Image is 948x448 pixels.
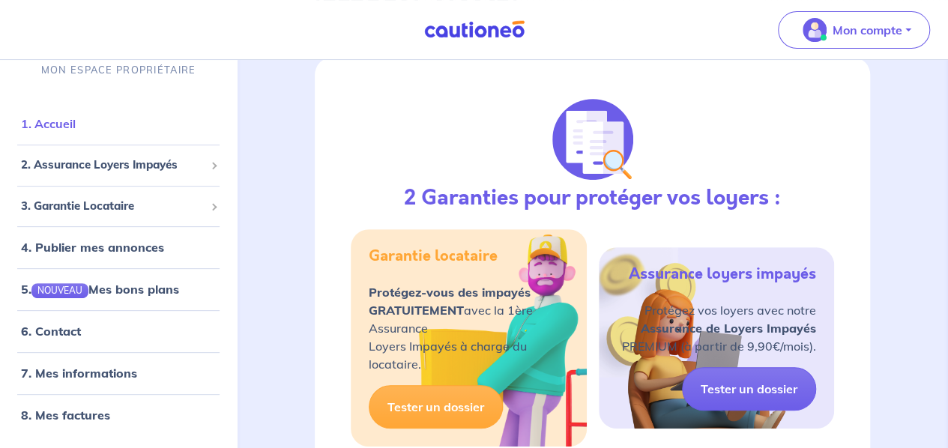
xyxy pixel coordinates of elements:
[21,408,110,423] a: 8. Mes factures
[833,21,902,39] p: Mon compte
[6,274,231,304] div: 5.NOUVEAUMes bons plans
[6,151,231,180] div: 2. Assurance Loyers Impayés
[6,358,231,388] div: 7. Mes informations
[803,18,827,42] img: illu_account_valid_menu.svg
[21,116,76,131] a: 1. Accueil
[404,186,781,211] h3: 2 Garanties pour protéger vos loyers :
[629,265,816,283] h5: Assurance loyers impayés
[21,197,205,214] span: 3. Garantie Locataire
[21,240,164,255] a: 4. Publier mes annonces
[369,385,503,429] a: Tester un dossier
[622,301,816,355] p: Protégez vos loyers avec notre PREMIUM (à partir de 9,90€/mois).
[6,232,231,262] div: 4. Publier mes annonces
[21,157,205,174] span: 2. Assurance Loyers Impayés
[6,316,231,346] div: 6. Contact
[369,285,531,318] strong: Protégez-vous des impayés GRATUITEMENT
[778,11,930,49] button: illu_account_valid_menu.svgMon compte
[6,109,231,139] div: 1. Accueil
[682,367,816,411] a: Tester un dossier
[641,321,816,336] strong: Assurance de Loyers Impayés
[6,191,231,220] div: 3. Garantie Locataire
[21,282,179,297] a: 5.NOUVEAUMes bons plans
[369,283,568,373] p: avec la 1ère Assurance Loyers Impayés à charge du locataire.
[369,247,498,265] h5: Garantie locataire
[41,63,196,77] p: MON ESPACE PROPRIÉTAIRE
[418,20,531,39] img: Cautioneo
[21,366,137,381] a: 7. Mes informations
[552,99,633,180] img: justif-loupe
[21,324,81,339] a: 6. Contact
[6,400,231,430] div: 8. Mes factures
